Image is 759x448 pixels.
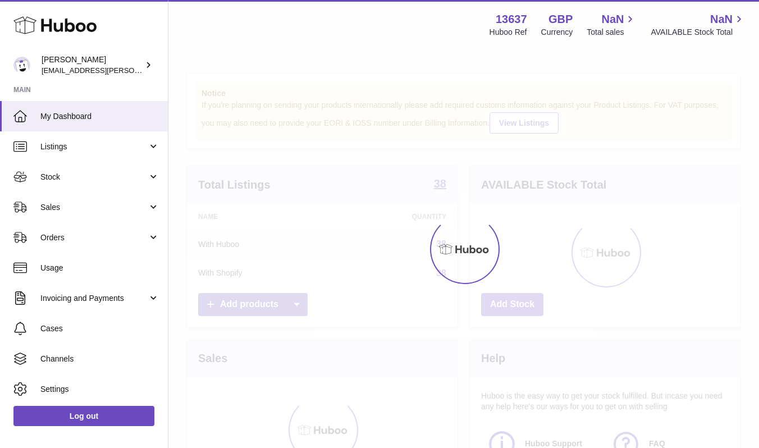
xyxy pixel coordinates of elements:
[651,12,746,38] a: NaN AVAILABLE Stock Total
[40,384,159,395] span: Settings
[13,406,154,426] a: Log out
[40,232,148,243] span: Orders
[587,12,637,38] a: NaN Total sales
[541,27,573,38] div: Currency
[587,27,637,38] span: Total sales
[40,202,148,213] span: Sales
[13,57,30,74] img: jonny@ledda.co
[601,12,624,27] span: NaN
[42,54,143,76] div: [PERSON_NAME]
[40,354,159,364] span: Channels
[496,12,527,27] strong: 13637
[651,27,746,38] span: AVAILABLE Stock Total
[490,27,527,38] div: Huboo Ref
[40,323,159,334] span: Cases
[548,12,573,27] strong: GBP
[40,111,159,122] span: My Dashboard
[40,141,148,152] span: Listings
[710,12,733,27] span: NaN
[42,66,225,75] span: [EMAIL_ADDRESS][PERSON_NAME][DOMAIN_NAME]
[40,263,159,273] span: Usage
[40,293,148,304] span: Invoicing and Payments
[40,172,148,182] span: Stock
